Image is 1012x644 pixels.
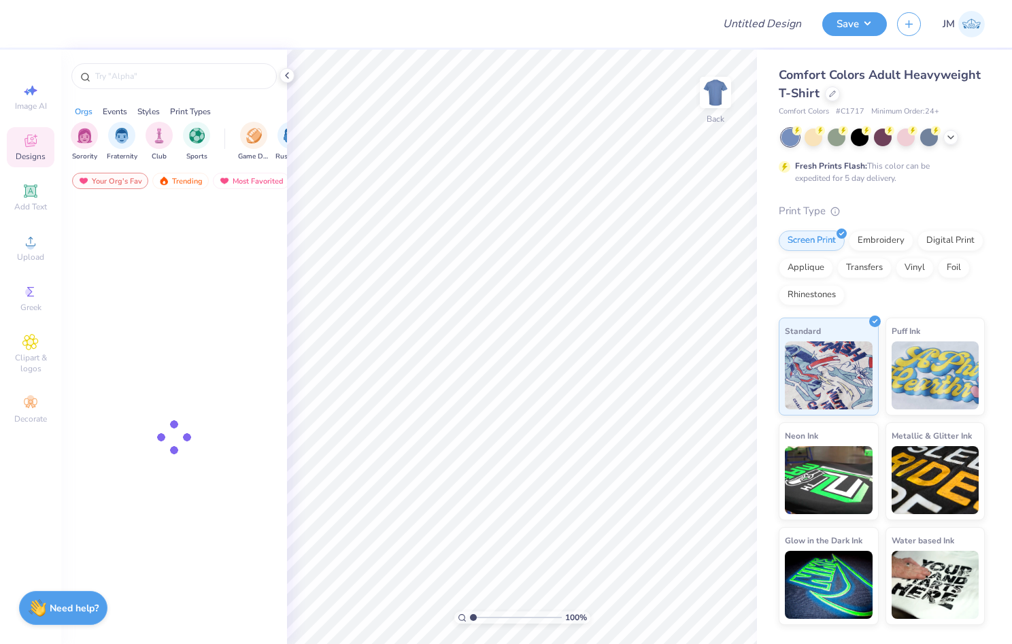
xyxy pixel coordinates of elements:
[795,160,962,184] div: This color can be expedited for 5 day delivery.
[146,122,173,162] button: filter button
[103,105,127,118] div: Events
[71,122,98,162] div: filter for Sorority
[107,152,137,162] span: Fraternity
[77,128,92,143] img: Sorority Image
[785,324,821,338] span: Standard
[958,11,985,37] img: Jullylla Marie Lalis
[712,10,812,37] input: Untitled Design
[152,173,209,189] div: Trending
[892,551,979,619] img: Water based Ink
[565,611,587,624] span: 100 %
[779,258,833,278] div: Applique
[779,285,845,305] div: Rhinestones
[170,105,211,118] div: Print Types
[238,122,269,162] div: filter for Game Day
[795,160,867,171] strong: Fresh Prints Flash:
[152,128,167,143] img: Club Image
[284,128,299,143] img: Rush & Bid Image
[137,105,160,118] div: Styles
[107,122,137,162] button: filter button
[14,413,47,424] span: Decorate
[938,258,970,278] div: Foil
[785,446,873,514] img: Neon Ink
[183,122,210,162] button: filter button
[246,128,262,143] img: Game Day Image
[275,152,307,162] span: Rush & Bid
[275,122,307,162] button: filter button
[785,428,818,443] span: Neon Ink
[917,231,983,251] div: Digital Print
[837,258,892,278] div: Transfers
[871,106,939,118] span: Minimum Order: 24 +
[17,252,44,262] span: Upload
[892,428,972,443] span: Metallic & Glitter Ink
[7,352,54,374] span: Clipart & logos
[779,67,981,101] span: Comfort Colors Adult Heavyweight T-Shirt
[892,324,920,338] span: Puff Ink
[75,105,92,118] div: Orgs
[114,128,129,143] img: Fraternity Image
[14,201,47,212] span: Add Text
[785,533,862,547] span: Glow in the Dark Ink
[94,69,268,83] input: Try "Alpha"
[896,258,934,278] div: Vinyl
[702,79,729,106] img: Back
[189,128,205,143] img: Sports Image
[20,302,41,313] span: Greek
[219,176,230,186] img: most_fav.gif
[943,11,985,37] a: JM
[836,106,864,118] span: # C1717
[275,122,307,162] div: filter for Rush & Bid
[50,602,99,615] strong: Need help?
[779,106,829,118] span: Comfort Colors
[183,122,210,162] div: filter for Sports
[822,12,887,36] button: Save
[785,341,873,409] img: Standard
[238,122,269,162] button: filter button
[892,533,954,547] span: Water based Ink
[71,122,98,162] button: filter button
[78,176,89,186] img: most_fav.gif
[158,176,169,186] img: trending.gif
[892,446,979,514] img: Metallic & Glitter Ink
[16,151,46,162] span: Designs
[785,551,873,619] img: Glow in the Dark Ink
[72,173,148,189] div: Your Org's Fav
[152,152,167,162] span: Club
[779,231,845,251] div: Screen Print
[72,152,97,162] span: Sorority
[15,101,47,112] span: Image AI
[146,122,173,162] div: filter for Club
[213,173,290,189] div: Most Favorited
[779,203,985,219] div: Print Type
[186,152,207,162] span: Sports
[943,16,955,32] span: JM
[238,152,269,162] span: Game Day
[107,122,137,162] div: filter for Fraternity
[849,231,913,251] div: Embroidery
[892,341,979,409] img: Puff Ink
[707,113,724,125] div: Back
